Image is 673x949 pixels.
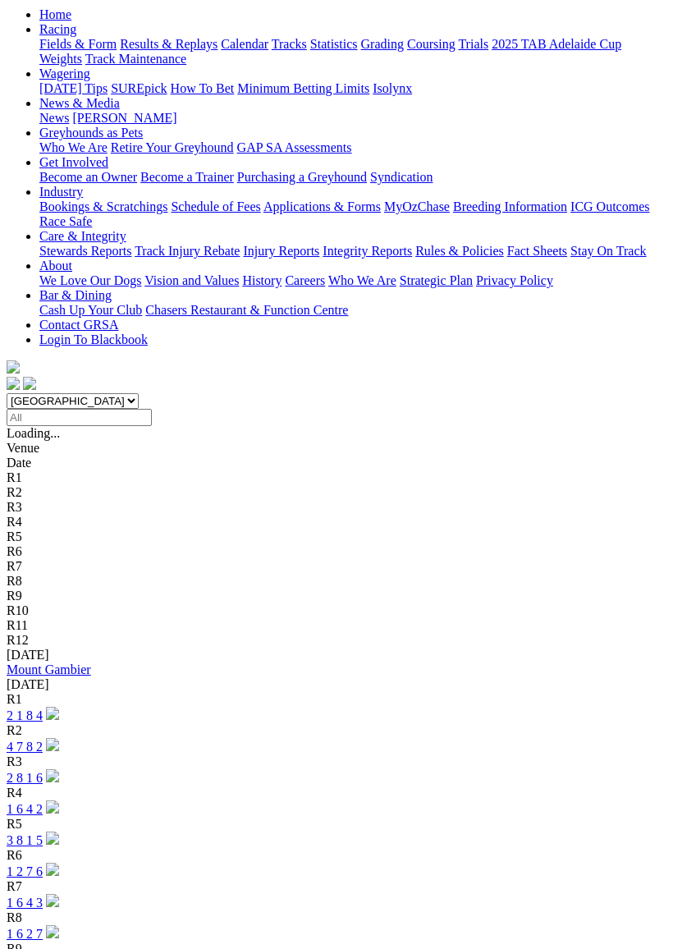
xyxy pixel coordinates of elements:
a: News & Media [39,96,120,110]
a: Fact Sheets [507,244,567,258]
div: R10 [7,603,666,618]
a: Calendar [221,37,268,51]
div: Bar & Dining [39,303,666,318]
a: 3 8 1 5 [7,833,43,847]
a: Strategic Plan [400,273,473,287]
div: R6 [7,848,666,863]
div: Wagering [39,81,666,96]
a: Rules & Policies [415,244,504,258]
div: Get Involved [39,170,666,185]
a: Stay On Track [570,244,646,258]
a: Become a Trainer [140,170,234,184]
a: 2 8 1 6 [7,771,43,785]
div: R4 [7,786,666,800]
div: Care & Integrity [39,244,666,259]
a: Get Involved [39,155,108,169]
a: Home [39,7,71,21]
a: Grading [361,37,404,51]
div: R11 [7,618,666,633]
a: Track Maintenance [85,52,186,66]
span: Loading... [7,426,60,440]
a: Cash Up Your Club [39,303,142,317]
div: R4 [7,515,666,530]
a: Integrity Reports [323,244,412,258]
a: Track Injury Rebate [135,244,240,258]
img: twitter.svg [23,377,36,390]
a: Coursing [407,37,456,51]
img: play-circle.svg [46,894,59,907]
div: [DATE] [7,648,666,662]
a: Applications & Forms [263,199,381,213]
div: R6 [7,544,666,559]
a: Bookings & Scratchings [39,199,167,213]
img: play-circle.svg [46,800,59,814]
div: R9 [7,589,666,603]
a: Trials [458,37,488,51]
a: News [39,111,69,125]
div: R3 [7,754,666,769]
a: Race Safe [39,214,92,228]
div: R3 [7,500,666,515]
a: Fields & Form [39,37,117,51]
div: [DATE] [7,677,666,692]
a: Chasers Restaurant & Function Centre [145,303,348,317]
div: R12 [7,633,666,648]
a: 1 2 7 6 [7,864,43,878]
div: Racing [39,37,666,66]
div: R7 [7,879,666,894]
a: Login To Blackbook [39,332,148,346]
img: play-circle.svg [46,832,59,845]
img: facebook.svg [7,377,20,390]
div: Date [7,456,666,470]
img: play-circle.svg [46,925,59,938]
img: play-circle.svg [46,769,59,782]
a: Industry [39,185,83,199]
a: 4 7 8 2 [7,740,43,754]
div: Venue [7,441,666,456]
a: Isolynx [373,81,412,95]
a: Statistics [310,37,358,51]
a: Purchasing a Greyhound [237,170,367,184]
a: Racing [39,22,76,36]
a: Injury Reports [243,244,319,258]
a: We Love Our Dogs [39,273,141,287]
a: History [242,273,282,287]
a: Breeding Information [453,199,567,213]
a: About [39,259,72,273]
a: Greyhounds as Pets [39,126,143,140]
div: About [39,273,666,288]
a: [DATE] Tips [39,81,108,95]
a: Privacy Policy [476,273,553,287]
a: 1 6 2 7 [7,927,43,941]
a: How To Bet [171,81,235,95]
a: 2025 TAB Adelaide Cup [492,37,621,51]
a: SUREpick [111,81,167,95]
a: Care & Integrity [39,229,126,243]
img: logo-grsa-white.png [7,360,20,374]
div: R1 [7,692,666,707]
a: Careers [285,273,325,287]
a: Tracks [272,37,307,51]
a: ICG Outcomes [570,199,649,213]
div: Greyhounds as Pets [39,140,666,155]
a: Mount Gambier [7,662,91,676]
div: R8 [7,574,666,589]
div: R1 [7,470,666,485]
a: Stewards Reports [39,244,131,258]
div: Industry [39,199,666,229]
a: Minimum Betting Limits [237,81,369,95]
a: Who We Are [328,273,396,287]
a: 1 6 4 2 [7,802,43,816]
a: 1 6 4 3 [7,896,43,910]
div: R2 [7,485,666,500]
a: Syndication [370,170,433,184]
div: R2 [7,723,666,738]
a: Retire Your Greyhound [111,140,234,154]
a: 2 1 8 4 [7,708,43,722]
a: [PERSON_NAME] [72,111,176,125]
a: Bar & Dining [39,288,112,302]
img: play-circle.svg [46,707,59,720]
a: Wagering [39,66,90,80]
input: Select date [7,409,152,426]
div: R5 [7,530,666,544]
